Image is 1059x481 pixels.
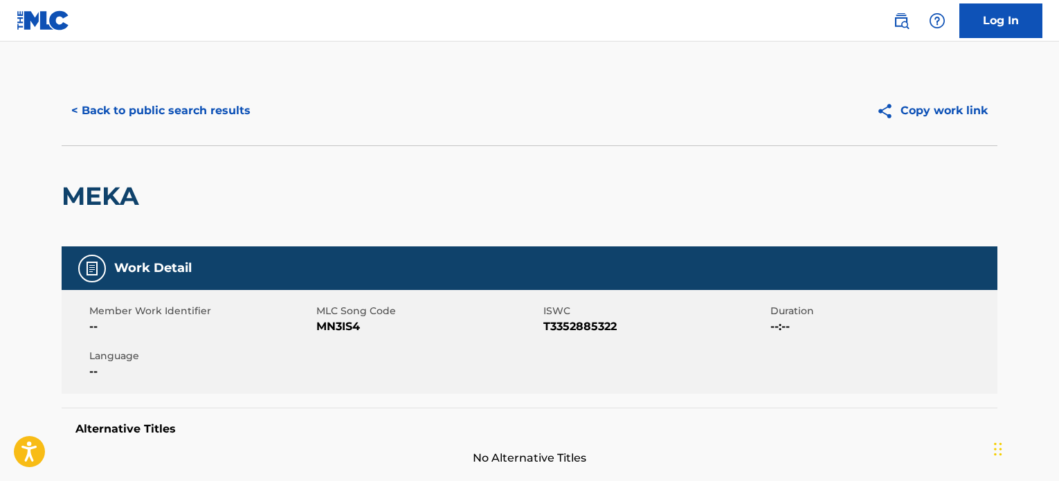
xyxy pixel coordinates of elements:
[75,422,984,436] h5: Alternative Titles
[89,363,313,380] span: --
[929,12,945,29] img: help
[994,428,1002,470] div: Drag
[62,93,260,128] button: < Back to public search results
[17,10,70,30] img: MLC Logo
[543,304,767,318] span: ISWC
[876,102,900,120] img: Copy work link
[84,260,100,277] img: Work Detail
[770,318,994,335] span: --:--
[89,349,313,363] span: Language
[893,12,909,29] img: search
[923,7,951,35] div: Help
[62,450,997,466] span: No Alternative Titles
[543,318,767,335] span: T3352885322
[316,318,540,335] span: MN3IS4
[89,304,313,318] span: Member Work Identifier
[959,3,1042,38] a: Log In
[114,260,192,276] h5: Work Detail
[887,7,915,35] a: Public Search
[867,93,997,128] button: Copy work link
[316,304,540,318] span: MLC Song Code
[89,318,313,335] span: --
[62,181,146,212] h2: MEKA
[990,415,1059,481] iframe: Chat Widget
[770,304,994,318] span: Duration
